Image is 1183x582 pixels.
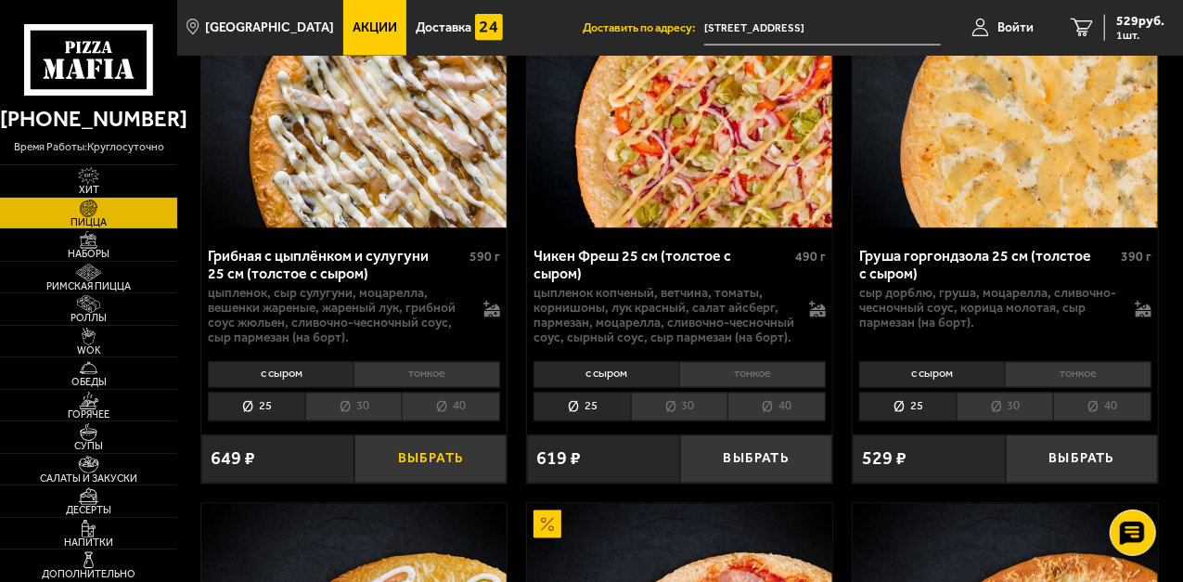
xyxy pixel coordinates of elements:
[1121,249,1151,265] span: 390 г
[534,287,797,346] p: цыпленок копченый, ветчина, томаты, корнишоны, лук красный, салат айсберг, пармезан, моцарелла, с...
[402,393,500,421] li: 40
[305,393,403,421] li: 30
[583,22,704,34] span: Доставить по адресу:
[211,450,255,469] span: 649 ₽
[859,287,1123,331] p: сыр дорблю, груша, моцарелла, сливочно-чесночный соус, корица молотая, сыр пармезан (на борт).
[1116,15,1164,28] span: 529 руб.
[704,11,941,45] span: Индустриальный проспект, 29к2, подъезд 2
[727,393,826,421] li: 40
[1006,435,1159,485] button: Выбрать
[1116,30,1164,41] span: 1 шт.
[469,249,500,265] span: 590 г
[795,249,826,265] span: 490 г
[534,511,561,538] img: Акционный
[679,362,826,388] li: тонкое
[534,393,631,421] li: 25
[631,393,728,421] li: 30
[208,287,471,346] p: цыпленок, сыр сулугуни, моцарелла, вешенки жареные, жареный лук, грибной соус Жюльен, сливочно-че...
[353,21,397,34] span: Акции
[475,14,503,42] img: 15daf4d41897b9f0e9f617042186c801.svg
[208,362,354,388] li: с сыром
[416,21,471,34] span: Доставка
[862,450,907,469] span: 529 ₽
[354,435,508,485] button: Выбрать
[206,21,335,34] span: [GEOGRAPHIC_DATA]
[859,247,1116,282] div: Груша горгондзола 25 см (толстое с сыром)
[859,393,957,421] li: 25
[354,362,500,388] li: тонкое
[534,247,791,282] div: Чикен Фреш 25 см (толстое с сыром)
[208,393,305,421] li: 25
[997,21,1034,34] span: Войти
[859,362,1005,388] li: с сыром
[536,450,581,469] span: 619 ₽
[1053,393,1151,421] li: 40
[534,362,679,388] li: с сыром
[704,11,941,45] input: Ваш адрес доставки
[957,393,1054,421] li: 30
[1005,362,1151,388] li: тонкое
[208,247,465,282] div: Грибная с цыплёнком и сулугуни 25 см (толстое с сыром)
[680,435,833,485] button: Выбрать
